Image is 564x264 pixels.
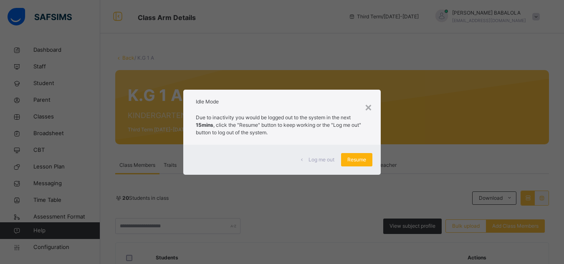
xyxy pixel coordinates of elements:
[196,122,213,128] strong: 15mins
[196,114,368,136] p: Due to inactivity you would be logged out to the system in the next , click the "Resume" button t...
[347,156,366,163] span: Resume
[196,98,368,106] h2: Idle Mode
[309,156,334,163] span: Log me out
[364,98,372,116] div: ×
